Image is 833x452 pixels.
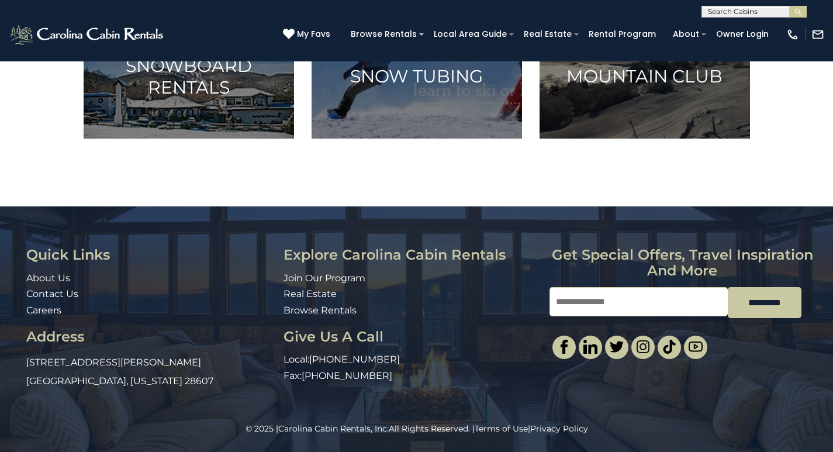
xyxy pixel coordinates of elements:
p: [STREET_ADDRESS][PERSON_NAME] [GEOGRAPHIC_DATA], [US_STATE] 28607 [26,353,275,391]
a: About [667,25,705,43]
img: youtube-light.svg [689,340,703,354]
h3: Quick Links [26,247,275,263]
a: Local Area Guide [428,25,513,43]
a: Carolina Cabin Rentals, Inc. [278,423,389,434]
img: linkedin-single.svg [583,340,597,354]
h3: The Beech Mountain Club [554,44,735,87]
p: All Rights Reserved. | | [26,423,807,434]
a: Real Estate [284,288,337,299]
img: twitter-single.svg [610,340,624,354]
a: Privacy Policy [530,423,588,434]
h3: Address [26,329,275,344]
a: Browse Rentals [284,305,357,316]
h3: Ski Resorts and Snow Tubing [326,44,507,87]
span: © 2025 | [246,423,389,434]
a: My Favs [283,28,333,41]
a: About Us [26,272,70,284]
img: phone-regular-white.png [786,28,799,41]
p: Fax: [284,370,541,383]
h3: Give Us A Call [284,329,541,344]
h3: Get special offers, travel inspiration and more [549,247,815,278]
a: Contact Us [26,288,78,299]
a: Rental Program [583,25,662,43]
a: [PHONE_NUMBER] [302,370,392,381]
a: Careers [26,305,61,316]
img: facebook-single.svg [557,340,571,354]
img: tiktok.svg [662,340,676,354]
a: Join Our Program [284,272,365,284]
a: Owner Login [710,25,775,43]
span: My Favs [297,28,330,40]
h3: Ski and Snowboard Rentals [98,33,279,98]
a: Real Estate [518,25,578,43]
img: mail-regular-white.png [811,28,824,41]
a: Terms of Use [475,423,528,434]
p: Local: [284,353,541,367]
h3: Explore Carolina Cabin Rentals [284,247,541,263]
img: instagram-single.svg [636,340,650,354]
a: [PHONE_NUMBER] [309,354,400,365]
img: White-1-2.png [9,23,167,46]
a: Browse Rentals [345,25,423,43]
